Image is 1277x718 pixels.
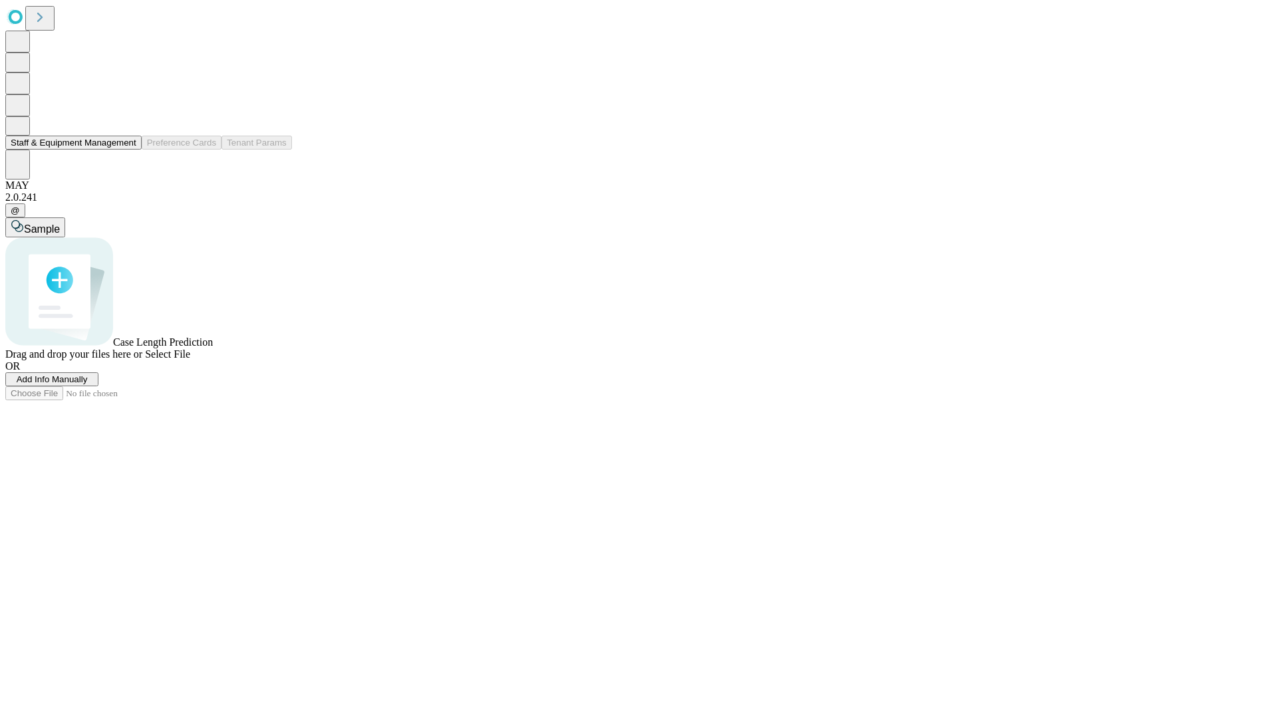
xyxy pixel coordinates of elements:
button: @ [5,203,25,217]
span: Sample [24,223,60,235]
span: Add Info Manually [17,374,88,384]
span: Drag and drop your files here or [5,348,142,360]
button: Staff & Equipment Management [5,136,142,150]
div: MAY [5,179,1272,191]
button: Add Info Manually [5,372,98,386]
span: @ [11,205,20,215]
div: 2.0.241 [5,191,1272,203]
button: Preference Cards [142,136,221,150]
span: OR [5,360,20,372]
button: Sample [5,217,65,237]
button: Tenant Params [221,136,292,150]
span: Select File [145,348,190,360]
span: Case Length Prediction [113,336,213,348]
